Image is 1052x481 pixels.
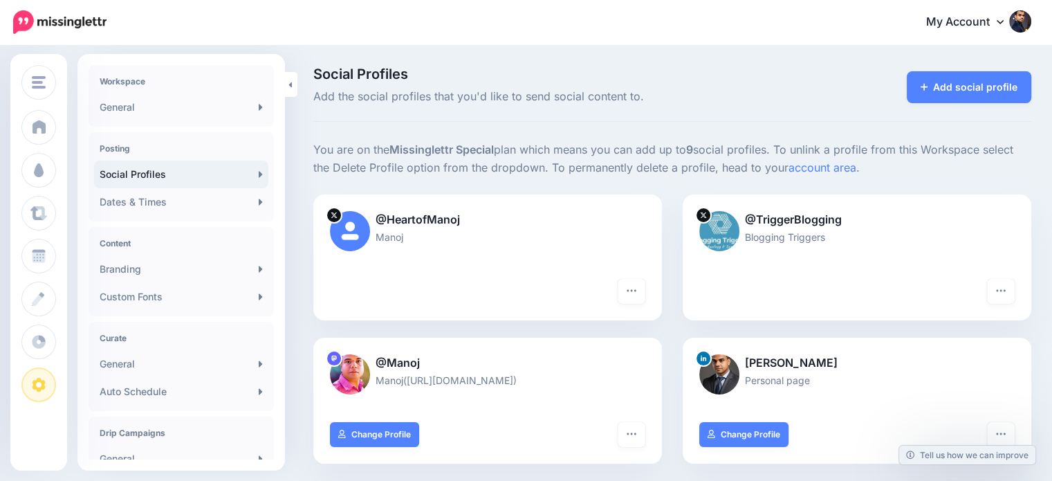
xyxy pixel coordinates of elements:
div: Domain Overview [53,89,124,98]
a: General [94,445,268,473]
a: General [94,350,268,378]
p: You are on the plan which means you can add up to social profiles. To unlink a profile from this ... [313,141,1031,177]
div: v 4.0.25 [39,22,68,33]
div: Domain: [DOMAIN_NAME] [36,36,152,47]
a: Custom Fonts [94,283,268,311]
img: 5tyPiY3s-78625.jpg [699,211,739,251]
img: 1751864478189-77827.png [699,354,739,394]
h4: Curate [100,333,263,343]
h4: Content [100,238,263,248]
h4: Drip Campaigns [100,428,263,438]
a: Change Profile [330,422,419,447]
a: Tell us how we can improve [899,446,1035,464]
img: menu.png [32,76,46,89]
a: My Account [912,6,1031,39]
p: @HeartofManoj [330,211,645,229]
a: account area [788,161,856,174]
a: Add social profile [907,71,1032,103]
b: Missinglettr Special [389,143,494,156]
p: @TriggerBlogging [699,211,1015,229]
a: Dates & Times [94,188,268,216]
h4: Posting [100,143,263,154]
h4: Workspace [100,76,263,87]
span: Add the social profiles that you'd like to send social content to. [313,88,785,106]
b: 9 [686,143,693,156]
p: Manoj([URL][DOMAIN_NAME]) [330,372,645,388]
p: [PERSON_NAME] [699,354,1015,372]
div: Keywords by Traffic [153,89,233,98]
img: d4e3d9f8f0501bdc-88716.png [330,354,370,394]
p: @Manoj [330,354,645,372]
a: General [94,93,268,121]
p: Manoj [330,229,645,245]
img: website_grey.svg [22,36,33,47]
a: Auto Schedule [94,378,268,406]
a: Branding [94,255,268,283]
p: Personal page [699,372,1015,388]
a: Change Profile [699,422,788,447]
span: Social Profiles [313,67,785,81]
img: Missinglettr [13,10,107,34]
p: Blogging Triggers [699,229,1015,245]
img: tab_keywords_by_traffic_grey.svg [138,87,149,98]
a: Social Profiles [94,161,268,188]
img: tab_domain_overview_orange.svg [37,87,48,98]
img: user_default_image.png [330,211,370,251]
img: logo_orange.svg [22,22,33,33]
